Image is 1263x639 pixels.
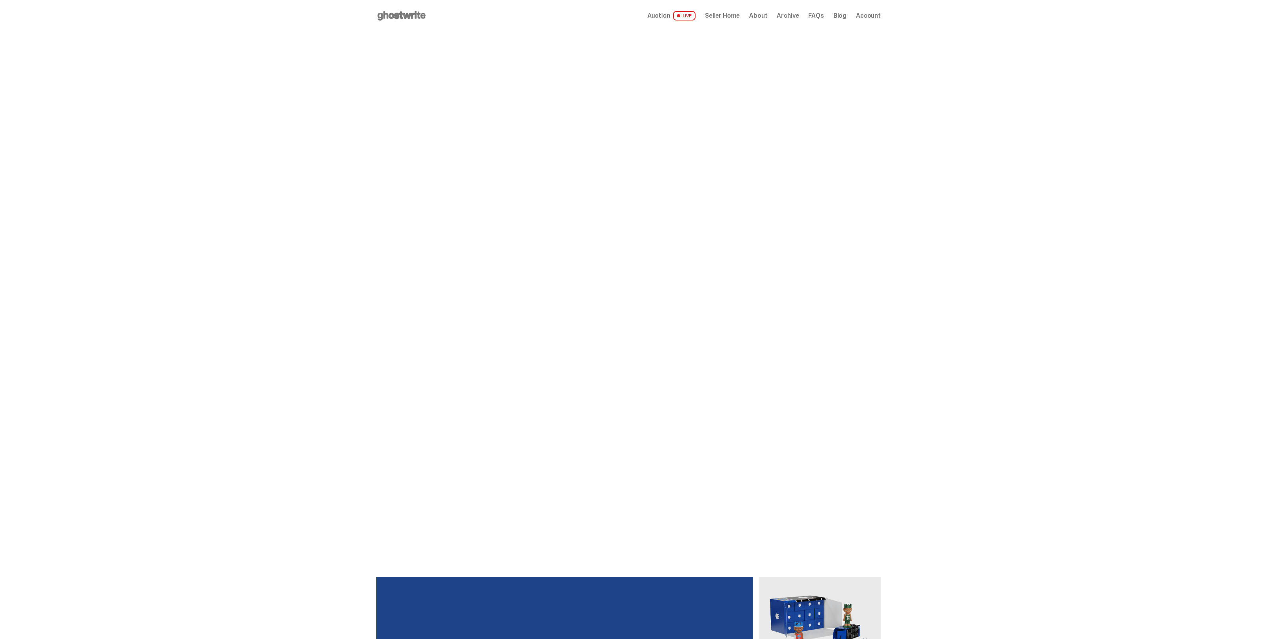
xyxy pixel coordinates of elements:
a: Account [856,13,881,19]
a: About [749,13,767,19]
a: FAQs [808,13,824,19]
a: Blog [833,13,846,19]
a: Archive [777,13,799,19]
span: LIVE [673,11,696,20]
a: Auction LIVE [647,11,696,20]
a: Seller Home [705,13,740,19]
span: Auction [647,13,670,19]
